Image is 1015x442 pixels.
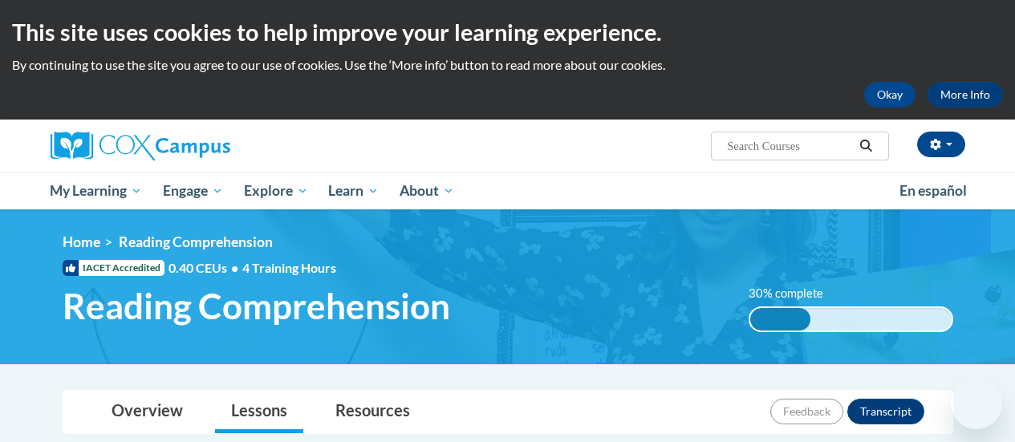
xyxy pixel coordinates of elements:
[215,391,303,433] a: Lessons
[400,181,454,201] span: About
[854,136,878,156] button: Search
[847,399,924,424] button: Transcript
[63,260,164,276] span: IACET Accredited
[95,391,199,433] a: Overview
[40,172,153,209] a: My Learning
[50,181,142,201] span: My Learning
[168,259,242,277] span: 0.40 CEUs
[328,181,379,201] span: Learn
[39,172,977,209] div: Main menu
[233,172,319,209] a: Explore
[725,136,854,156] input: Search Courses
[63,285,450,327] span: Reading Comprehension
[889,174,977,208] a: En español
[864,82,916,107] button: Okay
[917,132,965,157] button: Account Settings
[389,172,465,209] a: About
[63,233,100,250] a: Home
[928,82,1003,107] a: More Info
[51,132,339,160] a: Cox Campus
[163,181,223,201] span: Engage
[231,260,238,275] span: •
[951,378,1002,429] iframe: Button to launch messaging window
[899,182,967,199] span: En español
[749,285,841,302] label: 30% complete
[242,260,336,275] span: 4 Training Hours
[12,16,1003,48] h2: This site uses cookies to help improve your learning experience.
[750,308,810,330] div: 30% complete
[244,181,308,201] span: Explore
[119,233,273,250] span: Reading Comprehension
[318,172,389,209] a: Learn
[51,132,230,160] img: Cox Campus
[12,56,1003,74] p: By continuing to use the site you agree to our use of cookies. Use the ‘More info’ button to read...
[319,391,426,433] a: Resources
[770,399,843,424] button: Feedback
[152,172,233,209] a: Engage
